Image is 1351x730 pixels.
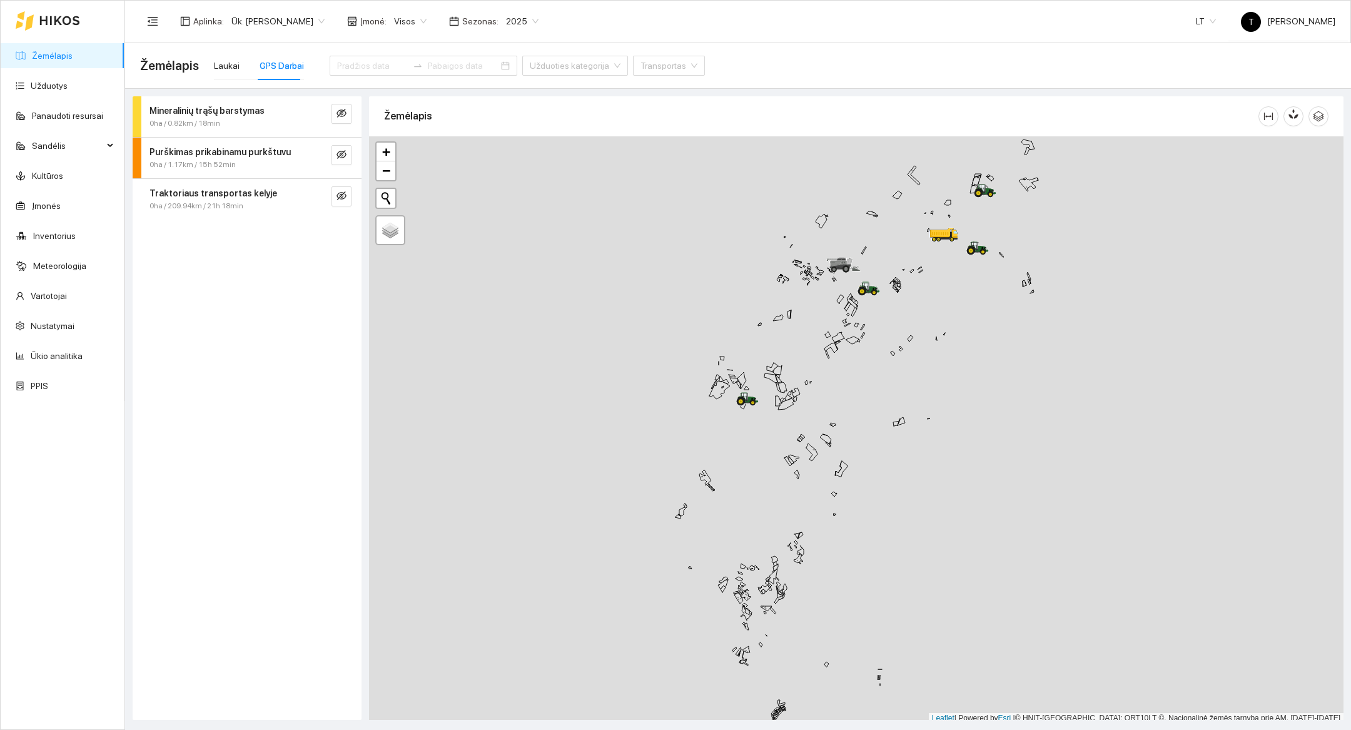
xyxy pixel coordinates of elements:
[31,381,48,391] a: PPIS
[31,291,67,301] a: Vartotojai
[260,59,304,73] div: GPS Darbai
[214,59,240,73] div: Laukai
[336,108,347,120] span: eye-invisible
[231,12,325,31] span: Ūk. Sigitas Krivickas
[32,133,103,158] span: Sandėlis
[377,189,395,208] button: Initiate a new search
[147,16,158,27] span: menu-fold
[347,16,357,26] span: shop
[377,161,395,180] a: Zoom out
[133,179,362,220] div: Traktoriaus transportas kelyje0ha / 209.94km / 21h 18mineye-invisible
[32,51,73,61] a: Žemėlapis
[31,321,74,331] a: Nustatymai
[149,159,236,171] span: 0ha / 1.17km / 15h 52min
[149,200,243,212] span: 0ha / 209.94km / 21h 18min
[331,186,352,206] button: eye-invisible
[1196,12,1216,31] span: LT
[149,118,220,129] span: 0ha / 0.82km / 18min
[449,16,459,26] span: calendar
[998,714,1011,722] a: Esri
[31,351,83,361] a: Ūkio analitika
[337,59,408,73] input: Pradžios data
[462,14,498,28] span: Sezonas :
[149,147,291,157] strong: Purškimas prikabinamu purkštuvu
[1259,111,1278,121] span: column-width
[932,714,954,722] a: Leaflet
[133,138,362,178] div: Purškimas prikabinamu purkštuvu0ha / 1.17km / 15h 52mineye-invisible
[428,59,498,73] input: Pabaigos data
[149,188,277,198] strong: Traktoriaus transportas kelyje
[32,171,63,181] a: Kultūros
[1248,12,1254,32] span: T
[413,61,423,71] span: swap-right
[33,231,76,241] a: Inventorius
[929,713,1343,724] div: | Powered by © HNIT-[GEOGRAPHIC_DATA]; ORT10LT ©, Nacionalinė žemės tarnyba prie AM, [DATE]-[DATE]
[33,261,86,271] a: Meteorologija
[193,14,224,28] span: Aplinka :
[149,106,265,116] strong: Mineralinių trąšų barstymas
[1241,16,1335,26] span: [PERSON_NAME]
[331,145,352,165] button: eye-invisible
[140,56,199,76] span: Žemėlapis
[382,144,390,160] span: +
[506,12,539,31] span: 2025
[336,150,347,161] span: eye-invisible
[394,12,427,31] span: Visos
[384,98,1258,134] div: Žemėlapis
[140,9,165,34] button: menu-fold
[31,81,68,91] a: Užduotys
[377,216,404,244] a: Layers
[1013,714,1015,722] span: |
[1258,106,1278,126] button: column-width
[377,143,395,161] a: Zoom in
[32,111,103,121] a: Panaudoti resursai
[360,14,387,28] span: Įmonė :
[331,104,352,124] button: eye-invisible
[382,163,390,178] span: −
[180,16,190,26] span: layout
[413,61,423,71] span: to
[133,96,362,137] div: Mineralinių trąšų barstymas0ha / 0.82km / 18mineye-invisible
[336,191,347,203] span: eye-invisible
[32,201,61,211] a: Įmonės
